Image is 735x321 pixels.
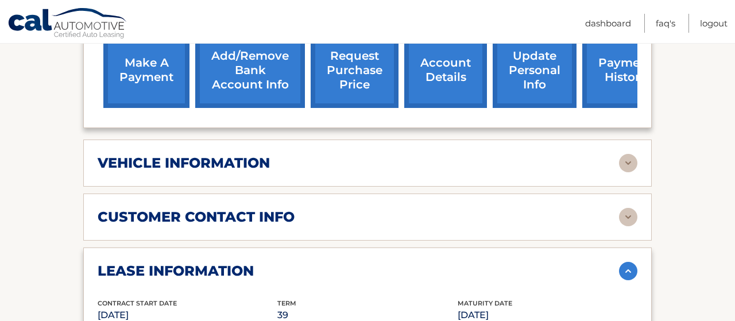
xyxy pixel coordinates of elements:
[195,33,305,108] a: Add/Remove bank account info
[619,262,637,280] img: accordion-active.svg
[582,33,668,108] a: payment history
[103,33,189,108] a: make a payment
[7,7,128,41] a: Cal Automotive
[700,14,728,33] a: Logout
[277,299,296,307] span: Term
[98,154,270,172] h2: vehicle information
[619,154,637,172] img: accordion-rest.svg
[98,299,177,307] span: Contract Start Date
[311,33,399,108] a: request purchase price
[585,14,631,33] a: Dashboard
[98,262,254,280] h2: lease information
[656,14,675,33] a: FAQ's
[493,33,577,108] a: update personal info
[458,299,512,307] span: Maturity Date
[404,33,487,108] a: account details
[619,208,637,226] img: accordion-rest.svg
[98,208,295,226] h2: customer contact info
